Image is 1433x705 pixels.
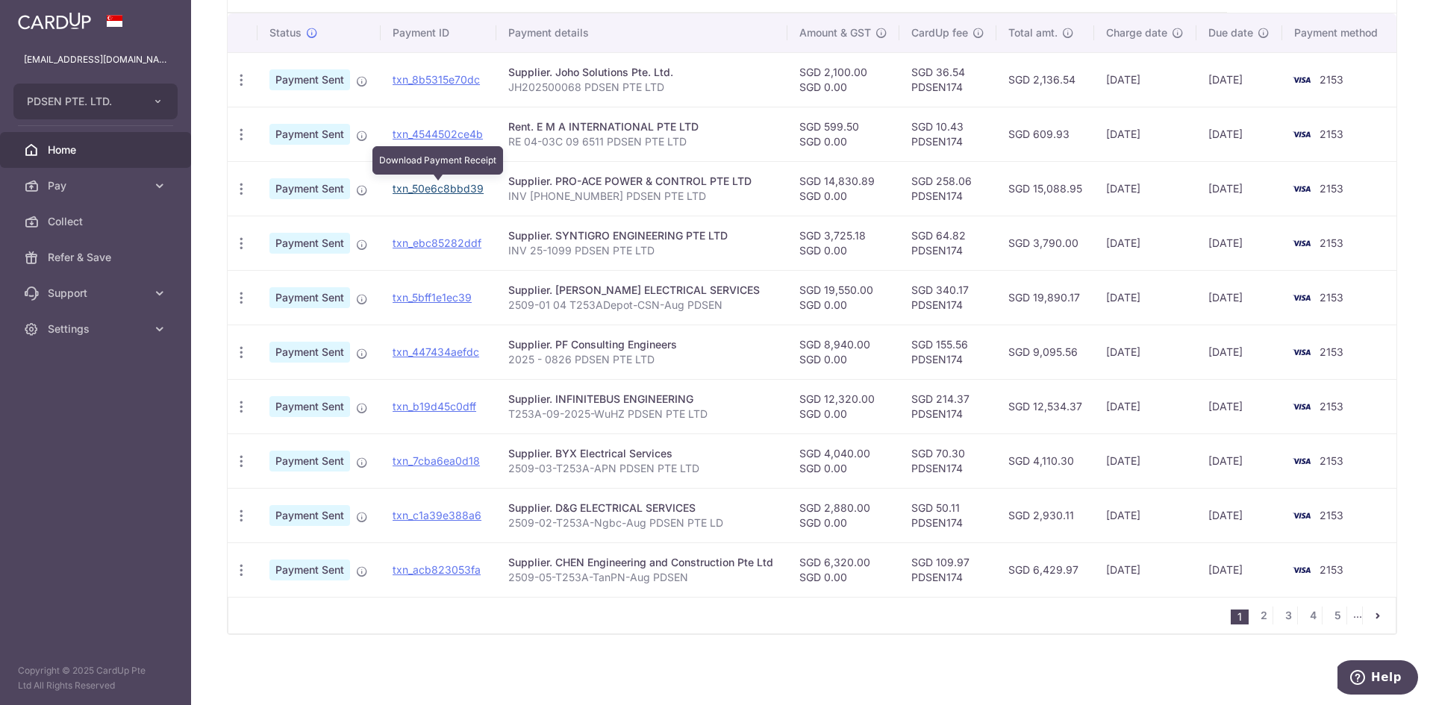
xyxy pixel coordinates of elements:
[1287,507,1317,524] img: Bank Card
[393,400,476,413] a: txn_b19d45c0dff
[1208,25,1253,40] span: Due date
[787,325,899,379] td: SGD 8,940.00 SGD 0.00
[48,250,146,265] span: Refer & Save
[1196,52,1282,107] td: [DATE]
[269,451,350,471] span: Payment Sent
[899,216,996,270] td: SGD 64.82 PDSEN174
[27,94,137,109] span: PDSEN PTE. LTD.
[1106,25,1167,40] span: Charge date
[1287,561,1317,579] img: Bank Card
[787,52,899,107] td: SGD 2,100.00 SGD 0.00
[996,488,1095,542] td: SGD 2,930.11
[911,25,968,40] span: CardUp fee
[1008,25,1058,40] span: Total amt.
[508,461,775,476] p: 2509-03-T253A-APN PDSEN PTE LTD
[381,13,496,52] th: Payment ID
[508,516,775,530] p: 2509-02-T253A-Ngbc-Aug PDSEN PTE LD
[1287,289,1317,307] img: Bank Card
[48,178,146,193] span: Pay
[1320,291,1343,304] span: 2153
[269,178,350,199] span: Payment Sent
[508,243,775,258] p: INV 25-1099 PDSEN PTE LTD
[508,80,775,95] p: JH202500068 PDSEN PTE LTD
[787,107,899,161] td: SGD 599.50 SGD 0.00
[1287,180,1317,198] img: Bank Card
[508,298,775,313] p: 2509-01 04 T253ADepot-CSN-Aug PDSEN
[1196,488,1282,542] td: [DATE]
[1094,379,1196,433] td: [DATE]
[393,128,483,140] a: txn_4544502ce4b
[508,446,775,461] div: Supplier. BYX Electrical Services
[48,286,146,301] span: Support
[1094,433,1196,488] td: [DATE]
[1094,542,1196,597] td: [DATE]
[508,134,775,149] p: RE 04-03C 09 6511 PDSEN PTE LTD
[269,25,302,40] span: Status
[1353,607,1363,624] li: ...
[508,337,775,352] div: Supplier. PF Consulting Engineers
[1287,343,1317,361] img: Bank Card
[1094,325,1196,379] td: [DATE]
[1094,270,1196,325] td: [DATE]
[1320,182,1343,195] span: 2153
[508,228,775,243] div: Supplier. SYNTIGRO ENGINEERING PTE LTD
[393,291,472,304] a: txn_5bff1e1ec39
[1287,125,1317,143] img: Bank Card
[269,396,350,417] span: Payment Sent
[1196,542,1282,597] td: [DATE]
[18,12,91,30] img: CardUp
[899,488,996,542] td: SGD 50.11 PDSEN174
[1094,216,1196,270] td: [DATE]
[393,236,481,249] a: txn_ebc85282ddf
[1279,607,1297,624] a: 3
[1094,107,1196,161] td: [DATE]
[899,433,996,488] td: SGD 70.30 PDSEN174
[508,570,775,585] p: 2509-05-T253A-TanPN-Aug PDSEN
[899,270,996,325] td: SGD 340.17 PDSEN174
[393,454,480,467] a: txn_7cba6ea0d18
[787,270,899,325] td: SGD 19,550.00 SGD 0.00
[996,433,1095,488] td: SGD 4,110.30
[269,69,350,90] span: Payment Sent
[1320,236,1343,249] span: 2153
[269,560,350,580] span: Payment Sent
[1320,128,1343,140] span: 2153
[508,352,775,367] p: 2025 - 0826 PDSEN PTE LTD
[372,146,503,175] div: Download Payment Receipt
[799,25,871,40] span: Amount & GST
[269,342,350,363] span: Payment Sent
[1231,610,1249,624] li: 1
[508,555,775,570] div: Supplier. CHEN Engineering and Construction Pte Ltd
[996,107,1095,161] td: SGD 609.93
[508,392,775,407] div: Supplier. INFINITEBUS ENGINEERING
[996,542,1095,597] td: SGD 6,429.97
[899,161,996,216] td: SGD 258.06 PDSEN174
[1287,452,1317,470] img: Bank Card
[899,542,996,597] td: SGD 109.97 PDSEN174
[48,322,146,336] span: Settings
[393,73,480,86] a: txn_8b5315e70dc
[996,270,1095,325] td: SGD 19,890.17
[996,161,1095,216] td: SGD 15,088.95
[393,345,479,358] a: txn_447434aefdc
[508,119,775,134] div: Rent. E M A INTERNATIONAL PTE LTD
[996,379,1095,433] td: SGD 12,534.37
[496,13,787,52] th: Payment details
[899,52,996,107] td: SGD 36.54 PDSEN174
[1094,488,1196,542] td: [DATE]
[1196,433,1282,488] td: [DATE]
[508,174,775,189] div: Supplier. PRO-ACE POWER & CONTROL PTE LTD
[269,233,350,254] span: Payment Sent
[269,505,350,526] span: Payment Sent
[1337,660,1418,698] iframe: Opens a widget where you can find more information
[508,189,775,204] p: INV [PHONE_NUMBER] PDSEN PTE LTD
[996,325,1095,379] td: SGD 9,095.56
[1329,607,1346,624] a: 5
[787,488,899,542] td: SGD 2,880.00 SGD 0.00
[899,325,996,379] td: SGD 155.56 PDSEN174
[48,214,146,229] span: Collect
[1231,598,1396,633] nav: pager
[1287,71,1317,89] img: Bank Card
[1320,454,1343,467] span: 2153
